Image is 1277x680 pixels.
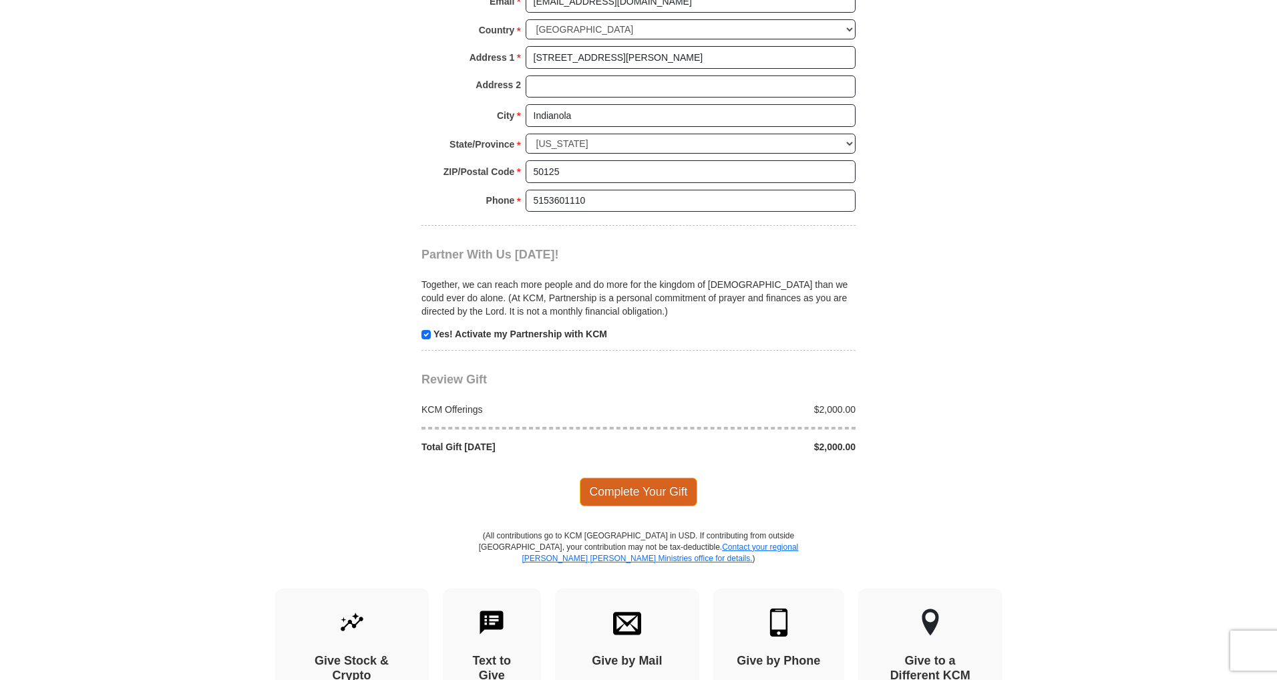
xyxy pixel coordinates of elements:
strong: Yes! Activate my Partnership with KCM [433,329,607,339]
a: Contact your regional [PERSON_NAME] [PERSON_NAME] Ministries office for details. [522,542,798,563]
span: Review Gift [421,373,487,386]
img: give-by-stock.svg [338,609,366,637]
img: envelope.svg [613,609,641,637]
strong: Phone [486,191,515,210]
img: other-region [921,609,940,637]
div: $2,000.00 [638,440,863,454]
img: text-to-give.svg [478,609,506,637]
strong: Address 1 [470,48,515,67]
p: Together, we can reach more people and do more for the kingdom of [DEMOGRAPHIC_DATA] than we coul... [421,278,856,318]
strong: ZIP/Postal Code [443,162,515,181]
p: (All contributions go to KCM [GEOGRAPHIC_DATA] in USD. If contributing from outside [GEOGRAPHIC_D... [478,530,799,588]
span: Partner With Us [DATE]! [421,248,559,261]
strong: Country [479,21,515,39]
strong: State/Province [449,135,514,154]
strong: Address 2 [476,75,521,94]
img: mobile.svg [765,609,793,637]
div: Total Gift [DATE] [415,440,639,454]
div: $2,000.00 [638,403,863,416]
span: Complete Your Gift [580,478,698,506]
h4: Give by Phone [737,654,821,669]
strong: City [497,106,514,125]
div: KCM Offerings [415,403,639,416]
h4: Give by Mail [578,654,676,669]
